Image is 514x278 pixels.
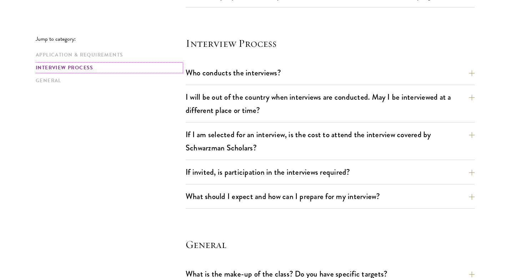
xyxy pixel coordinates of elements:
a: General [36,77,181,84]
p: Jump to category: [36,36,186,42]
button: If invited, is participation in the interviews required? [186,164,475,180]
h4: General [186,237,475,252]
button: Who conducts the interviews? [186,65,475,81]
a: Interview Process [36,64,181,71]
h4: Interview Process [186,36,475,50]
a: Application & Requirements [36,51,181,59]
button: If I am selected for an interview, is the cost to attend the interview covered by Schwarzman Scho... [186,126,475,156]
button: What should I expect and how can I prepare for my interview? [186,188,475,204]
button: I will be out of the country when interviews are conducted. May I be interviewed at a different p... [186,89,475,118]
